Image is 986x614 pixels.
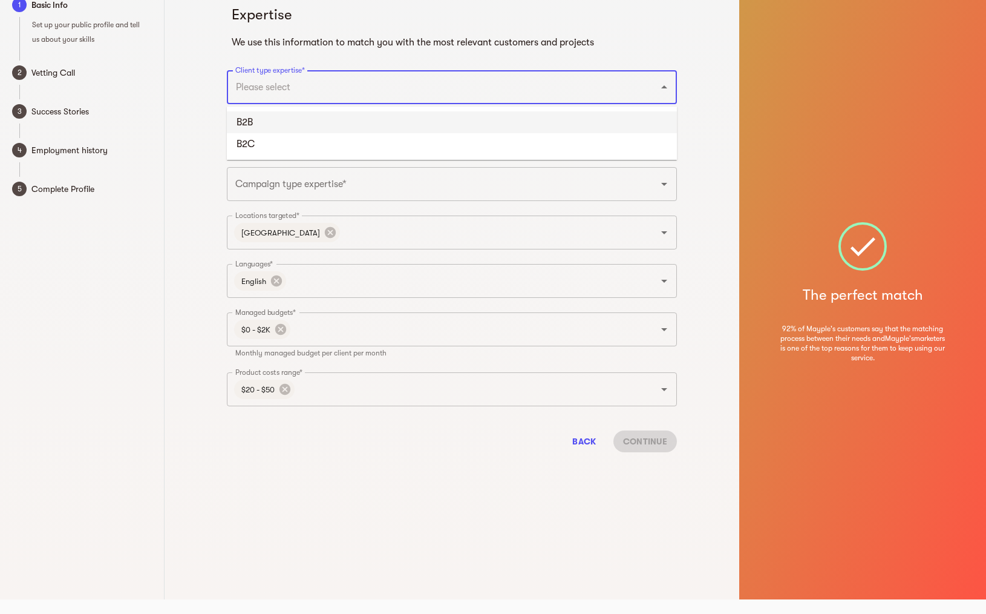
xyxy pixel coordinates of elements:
button: Back [565,431,604,452]
span: Employment history [31,143,152,157]
text: 4 [18,146,22,154]
h5: Expertise [232,5,672,24]
input: Please select [232,173,638,196]
span: 92% of Mayple's customers say that the matching process between their needs and Mayple's marketer... [779,324,947,363]
span: Back [570,434,599,449]
span: $0 - $2K [234,324,278,335]
text: 3 [18,107,22,116]
button: Open [656,381,673,398]
span: Complete Profile [31,182,152,196]
input: Please select [232,76,638,99]
button: Open [656,272,673,289]
h6: We use this information to match you with the most relevant customers and projects [232,34,672,51]
li: B2B [227,111,677,133]
span: [GEOGRAPHIC_DATA] [234,227,327,239]
div: English [234,271,286,291]
span: Success Stories [31,104,152,119]
span: $20 - $50 [234,384,282,395]
button: Open [656,224,673,241]
div: $0 - $2K [234,320,290,339]
div: [GEOGRAPHIC_DATA] [234,223,340,242]
text: 1 [18,1,21,9]
text: 5 [18,185,22,193]
text: 2 [18,68,22,77]
button: Open [656,321,673,338]
h5: The perfect match [803,285,923,305]
li: B2C [227,133,677,155]
span: Vetting Call [31,65,152,80]
span: English [234,276,273,287]
div: $20 - $50 [234,380,295,399]
span: Set up your public profile and tell us about your skills [32,21,140,44]
p: Monthly managed budget per client per month [235,348,668,358]
button: Open [656,176,673,193]
button: Close [656,79,673,96]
